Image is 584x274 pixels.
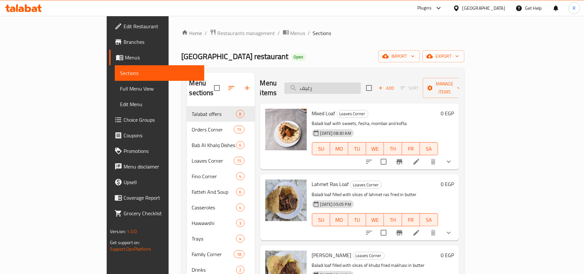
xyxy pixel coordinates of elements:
[236,220,244,226] span: 3
[412,229,420,237] a: Edit menu item
[333,215,345,225] span: MO
[384,52,415,60] span: import
[353,252,384,259] span: Loaves Corner
[348,213,366,226] button: TU
[441,180,454,189] h6: 0 EGP
[428,80,461,96] span: Manage items
[192,188,236,196] span: Fatteh And Soup
[312,179,349,189] span: Lahmet Ras Loaf
[361,154,377,169] button: sort-choices
[284,82,361,94] input: search
[224,80,239,96] span: Sort sections
[192,235,236,243] div: Trays
[192,172,236,180] div: Fino Corner
[234,251,244,257] span: 18
[423,144,435,154] span: SA
[278,29,280,37] li: /
[109,34,204,50] a: Branches
[236,266,244,274] div: items
[441,225,457,241] button: show more
[110,238,140,247] span: Get support on:
[441,154,457,169] button: show more
[387,144,399,154] span: TH
[573,5,576,12] span: R
[236,236,244,242] span: 4
[384,213,402,226] button: TH
[205,29,207,37] li: /
[236,205,244,211] span: 4
[441,251,454,260] h6: 0 EGP
[120,85,199,93] span: Full Menu View
[333,144,345,154] span: MO
[291,54,306,60] span: Open
[350,181,382,189] div: Loaves Corner
[187,215,255,231] div: Hawawshi3
[348,142,366,155] button: TU
[124,22,199,30] span: Edit Restaurant
[110,245,151,253] a: Support.OpsPlatform
[187,184,255,200] div: Fatteh And Soup6
[192,266,236,274] span: Drinks
[115,96,204,112] a: Edit Menu
[441,109,454,118] h6: 0 EGP
[187,106,255,122] div: Talabat offers8
[405,215,417,225] span: FR
[239,80,255,96] button: Add section
[182,49,289,64] span: [GEOGRAPHIC_DATA] restaurant
[192,219,236,227] span: Hawawshi
[308,29,310,37] li: /
[428,52,459,60] span: export
[187,246,255,262] div: Family Corner18
[236,267,244,273] span: 2
[187,137,255,153] div: Bab Al Khalq Dishes6
[392,225,407,241] button: Branch-specific-item
[353,252,385,260] div: Loaves Corner
[283,29,305,37] a: Menus
[291,29,305,37] span: Menus
[182,29,464,37] nav: breadcrumb
[109,205,204,221] a: Grocery Checklist
[192,157,234,165] span: Loaves Corner
[234,158,244,164] span: 15
[124,38,199,46] span: Branches
[192,250,234,258] span: Family Corner
[109,19,204,34] a: Edit Restaurant
[109,128,204,143] a: Coupons
[377,226,390,240] span: Select to update
[109,174,204,190] a: Upsell
[110,227,126,236] span: Version:
[315,215,328,225] span: SU
[192,204,236,211] span: Casseroles
[124,178,199,186] span: Upsell
[124,147,199,155] span: Promotions
[109,50,204,65] a: Menus
[376,83,397,93] button: Add
[397,83,423,93] span: Select section first
[377,155,390,168] span: Select to update
[417,4,432,12] div: Plugins
[369,215,381,225] span: WE
[291,53,306,61] div: Open
[425,225,441,241] button: delete
[120,100,199,108] span: Edit Menu
[366,213,384,226] button: WE
[236,141,244,149] div: items
[260,78,277,98] h2: Menu items
[210,29,275,37] a: Restaurants management
[236,142,244,148] span: 6
[312,119,438,128] p: Baladi loaf with sweets, fesha, mombar and kofta
[420,213,438,226] button: SA
[109,143,204,159] a: Promotions
[312,108,335,118] span: Mixed Loaf
[127,227,137,236] span: 1.0.0
[236,189,244,195] span: 6
[236,204,244,211] div: items
[236,235,244,243] div: items
[351,181,382,189] span: Loaves Corner
[124,131,199,139] span: Coupons
[192,110,236,118] span: Talabat offers
[187,168,255,184] div: Fino Corner4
